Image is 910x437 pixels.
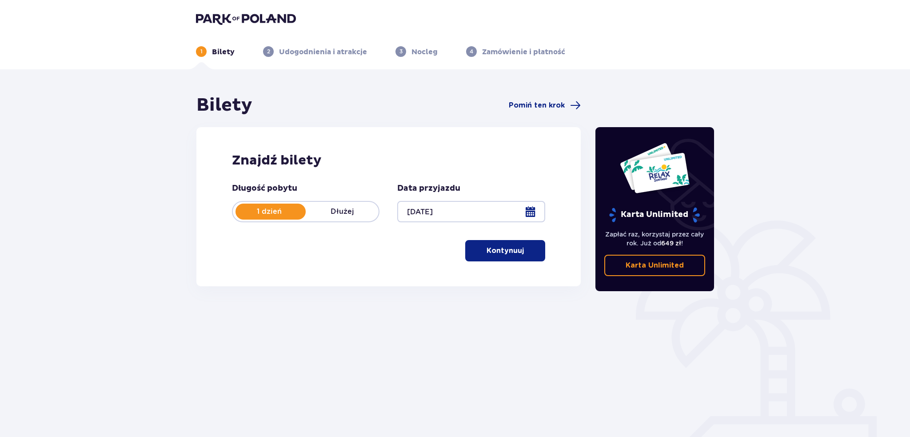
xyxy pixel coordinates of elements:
p: 3 [399,48,403,56]
button: Kontynuuj [465,240,545,261]
p: 4 [470,48,473,56]
p: Karta Unlimited [608,207,701,223]
p: Długość pobytu [232,183,297,194]
p: 1 [200,48,203,56]
span: 649 zł [661,240,681,247]
a: Karta Unlimited [604,255,706,276]
p: Karta Unlimited [626,261,684,270]
p: 1 dzień [233,207,306,216]
p: Zamówienie i płatność [482,47,565,57]
p: Zapłać raz, korzystaj przez cały rok. Już od ! [604,230,706,248]
a: Pomiń ten krok [509,100,581,111]
span: Pomiń ten krok [509,100,565,110]
p: Udogodnienia i atrakcje [279,47,367,57]
h1: Bilety [196,94,252,116]
p: Nocleg [411,47,438,57]
p: 2 [267,48,270,56]
h2: Znajdź bilety [232,152,545,169]
p: Data przyjazdu [397,183,460,194]
p: Kontynuuj [487,246,524,256]
p: Bilety [212,47,235,57]
img: Park of Poland logo [196,12,296,25]
p: Dłużej [306,207,379,216]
